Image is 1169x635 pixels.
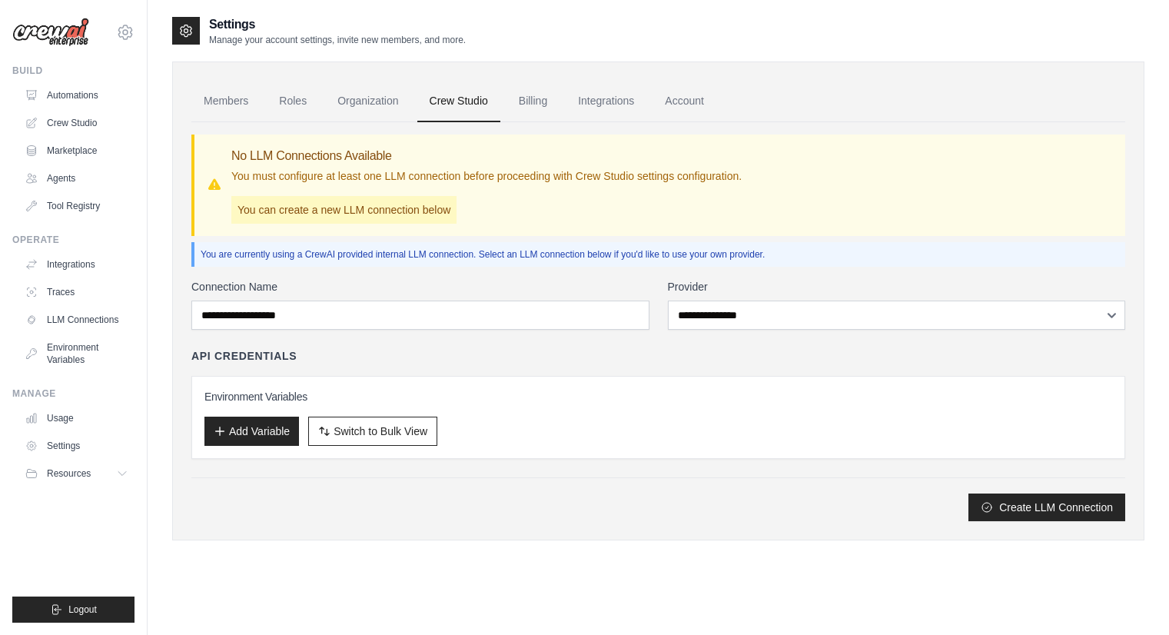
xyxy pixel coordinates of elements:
[18,194,135,218] a: Tool Registry
[566,81,646,122] a: Integrations
[18,461,135,486] button: Resources
[18,280,135,304] a: Traces
[191,279,649,294] label: Connection Name
[209,15,466,34] h2: Settings
[12,18,89,47] img: Logo
[204,389,1112,404] h3: Environment Variables
[191,81,261,122] a: Members
[68,603,97,616] span: Logout
[417,81,500,122] a: Crew Studio
[231,147,742,165] h3: No LLM Connections Available
[668,279,1126,294] label: Provider
[18,138,135,163] a: Marketplace
[12,597,135,623] button: Logout
[18,83,135,108] a: Automations
[18,111,135,135] a: Crew Studio
[653,81,716,122] a: Account
[334,424,427,439] span: Switch to Bulk View
[18,308,135,332] a: LLM Connections
[204,417,299,446] button: Add Variable
[18,434,135,458] a: Settings
[201,248,1119,261] p: You are currently using a CrewAI provided internal LLM connection. Select an LLM connection below...
[1092,561,1169,635] iframe: Chat Widget
[231,168,742,184] p: You must configure at least one LLM connection before proceeding with Crew Studio settings config...
[18,335,135,372] a: Environment Variables
[968,494,1125,521] button: Create LLM Connection
[12,65,135,77] div: Build
[325,81,410,122] a: Organization
[12,234,135,246] div: Operate
[231,196,457,224] p: You can create a new LLM connection below
[18,166,135,191] a: Agents
[267,81,319,122] a: Roles
[191,348,297,364] h4: API Credentials
[506,81,560,122] a: Billing
[12,387,135,400] div: Manage
[47,467,91,480] span: Resources
[18,252,135,277] a: Integrations
[18,406,135,431] a: Usage
[308,417,437,446] button: Switch to Bulk View
[209,34,466,46] p: Manage your account settings, invite new members, and more.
